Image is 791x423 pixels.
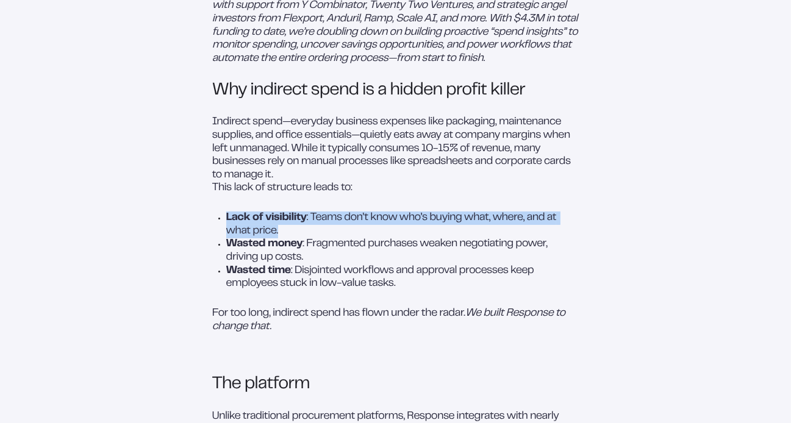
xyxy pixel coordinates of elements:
h1: The platform [212,376,579,394]
p: : Teams don’t know who’s buying what, where, and at what price. [226,211,579,238]
p: : Disjointed workflows and approval processes keep employees stuck in low-value tasks. [226,265,579,291]
strong: Wasted time [226,266,291,275]
p: For too long, indirect spend has flown under the radar. [212,307,579,360]
strong: Wasted money [226,239,302,249]
p: : Fragmented purchases weaken negotiating power, driving up costs. [226,238,579,264]
strong: Lack of visibility [226,213,307,222]
p: This lack of structure leads to: [212,182,579,195]
em: We built Response to change that. [212,308,568,332]
h1: Why indirect spend is a hidden profit killer [212,82,579,99]
p: Indirect spend—everyday business expenses like packaging, maintenance supplies, and office essent... [212,116,579,182]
